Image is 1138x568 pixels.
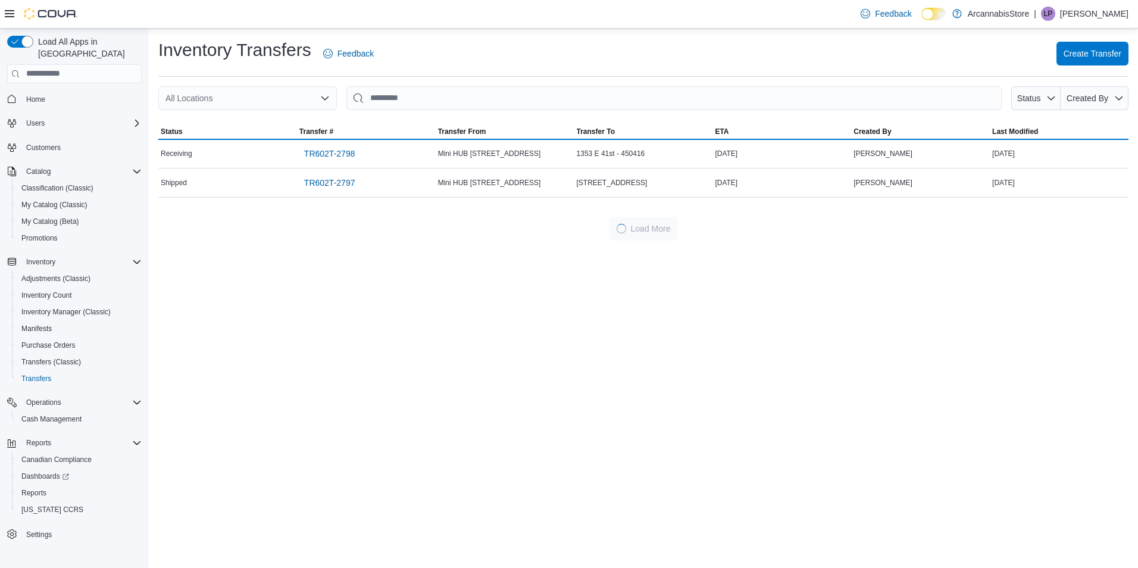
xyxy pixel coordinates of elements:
[158,38,311,62] h1: Inventory Transfers
[12,180,146,196] button: Classification (Classic)
[990,146,1128,161] div: [DATE]
[21,488,46,498] span: Reports
[299,127,333,136] span: Transfer #
[1041,7,1055,21] div: Luke Periccos
[438,127,486,136] span: Transfer From
[12,468,146,485] a: Dashboards
[17,412,86,426] a: Cash Management
[17,469,74,483] a: Dashboards
[158,124,297,139] button: Status
[12,411,146,427] button: Cash Management
[17,231,62,245] a: Promotions
[577,149,645,158] span: 1353 E 41st - 450416
[21,505,83,514] span: [US_STATE] CCRS
[26,257,55,267] span: Inventory
[21,233,58,243] span: Promotions
[574,124,713,139] button: Transfer To
[853,178,912,188] span: [PERSON_NAME]
[631,223,671,235] span: Load More
[21,140,142,155] span: Customers
[1060,7,1128,21] p: [PERSON_NAME]
[26,438,51,448] span: Reports
[1067,93,1108,103] span: Created By
[12,230,146,246] button: Promotions
[12,320,146,337] button: Manifests
[17,412,142,426] span: Cash Management
[161,149,192,158] span: Receiving
[21,291,72,300] span: Inventory Count
[17,288,77,302] a: Inventory Count
[21,436,142,450] span: Reports
[21,255,60,269] button: Inventory
[17,338,142,352] span: Purchase Orders
[12,354,146,370] button: Transfers (Classic)
[1064,48,1121,60] span: Create Transfer
[21,116,142,130] span: Users
[2,163,146,180] button: Catalog
[21,164,142,179] span: Catalog
[21,526,142,541] span: Settings
[12,270,146,287] button: Adjustments (Classic)
[21,200,87,210] span: My Catalog (Classic)
[17,214,84,229] a: My Catalog (Beta)
[1061,86,1128,110] button: Created By
[12,337,146,354] button: Purchase Orders
[24,8,77,20] img: Cova
[26,143,61,152] span: Customers
[21,436,56,450] button: Reports
[12,287,146,304] button: Inventory Count
[26,95,45,104] span: Home
[21,324,52,333] span: Manifests
[346,86,1002,110] input: This is a search bar. After typing your query, hit enter to filter the results lower in the page.
[712,124,851,139] button: ETA
[17,181,98,195] a: Classification (Classic)
[21,164,55,179] button: Catalog
[21,528,57,542] a: Settings
[968,7,1030,21] p: ArcannabisStore
[2,435,146,451] button: Reports
[21,357,81,367] span: Transfers (Classic)
[17,452,96,467] a: Canadian Compliance
[2,254,146,270] button: Inventory
[17,271,95,286] a: Adjustments (Classic)
[21,395,66,410] button: Operations
[21,455,92,464] span: Canadian Compliance
[715,127,729,136] span: ETA
[12,370,146,387] button: Transfers
[26,118,45,128] span: Users
[12,304,146,320] button: Inventory Manager (Classic)
[17,198,142,212] span: My Catalog (Classic)
[17,198,92,212] a: My Catalog (Classic)
[438,149,541,158] span: Mini HUB [STREET_ADDRESS]
[17,355,142,369] span: Transfers (Classic)
[921,20,922,21] span: Dark Mode
[577,127,615,136] span: Transfer To
[320,93,330,103] button: Open list of options
[875,8,911,20] span: Feedback
[921,8,946,20] input: Dark Mode
[21,307,111,317] span: Inventory Manager (Classic)
[17,486,142,500] span: Reports
[1011,86,1061,110] button: Status
[17,338,80,352] a: Purchase Orders
[17,372,142,386] span: Transfers
[712,176,851,190] div: [DATE]
[299,142,360,166] a: TR602T-2798
[2,139,146,156] button: Customers
[17,452,142,467] span: Canadian Compliance
[299,171,360,195] a: TR602T-2797
[12,451,146,468] button: Canadian Compliance
[17,305,142,319] span: Inventory Manager (Classic)
[712,146,851,161] div: [DATE]
[21,183,93,193] span: Classification (Classic)
[21,92,50,107] a: Home
[436,124,574,139] button: Transfer From
[1017,93,1041,103] span: Status
[438,178,541,188] span: Mini HUB [STREET_ADDRESS]
[21,217,79,226] span: My Catalog (Beta)
[2,525,146,542] button: Settings
[26,167,51,176] span: Catalog
[17,271,142,286] span: Adjustments (Classic)
[304,148,355,160] span: TR602T-2798
[17,355,86,369] a: Transfers (Classic)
